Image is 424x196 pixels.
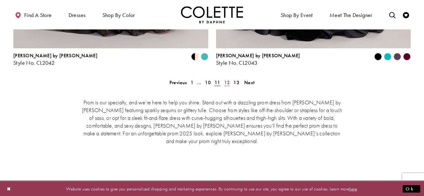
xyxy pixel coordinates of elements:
a: 13 [232,78,241,87]
span: 11 [214,79,220,86]
a: Find a store [13,6,53,23]
span: 10 [205,79,211,86]
i: Black/Nude [191,53,199,60]
a: 12 [222,78,232,87]
span: Shop by color [101,6,137,23]
a: Visit Home Page [181,6,243,23]
span: [PERSON_NAME] by [PERSON_NAME] [216,52,300,59]
span: Find a store [24,12,52,18]
button: Close Dialog [4,183,14,194]
span: ... [197,79,201,86]
span: Next [244,79,255,86]
a: Check Wishlist [401,6,411,23]
span: Style No. CL2042 [13,59,55,66]
a: Meet the designer [328,6,374,23]
span: Dresses [67,6,87,23]
a: ... [195,78,203,87]
span: 13 [233,79,239,86]
span: [PERSON_NAME] by [PERSON_NAME] [13,52,97,59]
span: 12 [224,79,230,86]
i: Turquoise [201,53,208,60]
i: Black [374,53,382,60]
span: Shop By Event [279,6,314,23]
a: Prev Page [168,78,189,87]
span: Shop By Event [281,12,313,18]
span: Meet the designer [330,12,372,18]
i: Burgundy [403,53,411,60]
a: Next Page [242,78,256,87]
div: Colette by Daphne Style No. CL2042 [13,53,97,66]
span: Previous [169,79,187,86]
i: Plum [394,53,401,60]
a: 10 [203,78,213,87]
p: Prom is our specialty, and we’re here to help you shine. Stand out with a dazzling prom dress fro... [80,98,344,145]
span: Shop by color [102,12,135,18]
i: Jade [384,53,391,60]
p: Website uses cookies to give you personalized shopping and marketing experiences. By continuing t... [45,185,379,193]
a: 1 [189,78,195,87]
a: here [349,185,357,192]
img: Colette by Daphne [181,6,243,23]
button: Submit Dialog [403,185,420,193]
span: 1 [191,79,193,86]
span: Dresses [69,12,86,18]
a: Toggle search [388,6,397,23]
div: Colette by Daphne Style No. CL2043 [216,53,300,66]
span: Style No. CL2043 [216,59,258,66]
span: Current page [213,78,222,87]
